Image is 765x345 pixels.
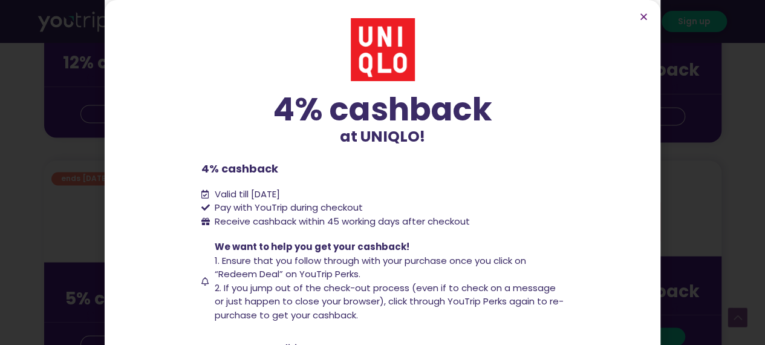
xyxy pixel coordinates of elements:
span: We want to help you get your cashback! [215,240,409,253]
a: Close [639,12,648,21]
div: 4% cashback [201,93,564,125]
span: Receive cashback within 45 working days after checkout [215,215,470,228]
div: at UNIQLO! [201,93,564,148]
span: 1. Ensure that you follow through with your purchase once you click on “Redeem Deal” on YouTrip P... [215,254,526,281]
p: 4% cashback [201,160,564,177]
span: Valid till [DATE] [215,188,280,200]
span: Pay with YouTrip during checkout [212,201,363,215]
span: 2. If you jump out of the check-out process (even if to check on a message or just happen to clos... [215,281,564,321]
